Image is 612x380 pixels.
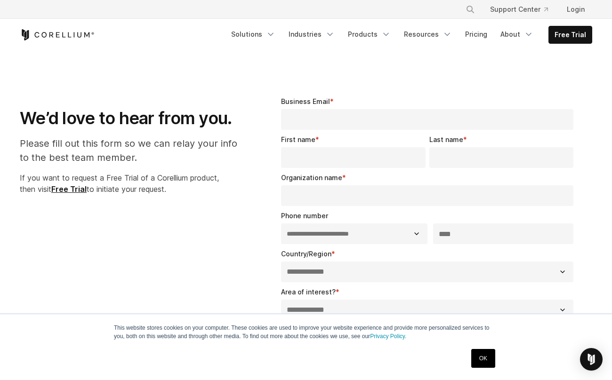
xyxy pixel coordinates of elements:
a: Pricing [459,26,493,43]
a: Resources [398,26,458,43]
a: Free Trial [549,26,592,43]
p: This website stores cookies on your computer. These cookies are used to improve your website expe... [114,324,498,340]
span: Organization name [281,174,342,182]
a: Free Trial [51,184,87,194]
a: OK [471,349,495,368]
a: Solutions [225,26,281,43]
span: First name [281,135,315,143]
div: Navigation Menu [454,1,592,18]
span: Business Email [281,97,330,105]
p: If you want to request a Free Trial of a Corellium product, then visit to initiate your request. [20,172,247,195]
span: Last name [429,135,463,143]
span: Phone number [281,212,328,220]
a: Privacy Policy. [370,333,406,340]
h1: We’d love to hear from you. [20,108,247,129]
a: Support Center [483,1,556,18]
a: About [495,26,539,43]
span: Country/Region [281,250,331,258]
div: Open Intercom Messenger [580,348,603,371]
p: Please fill out this form so we can relay your info to the best team member. [20,136,247,165]
button: Search [462,1,479,18]
a: Corellium Home [20,29,95,40]
a: Products [342,26,396,43]
div: Navigation Menu [225,26,592,44]
a: Industries [283,26,340,43]
a: Login [559,1,592,18]
span: Area of interest? [281,288,336,296]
